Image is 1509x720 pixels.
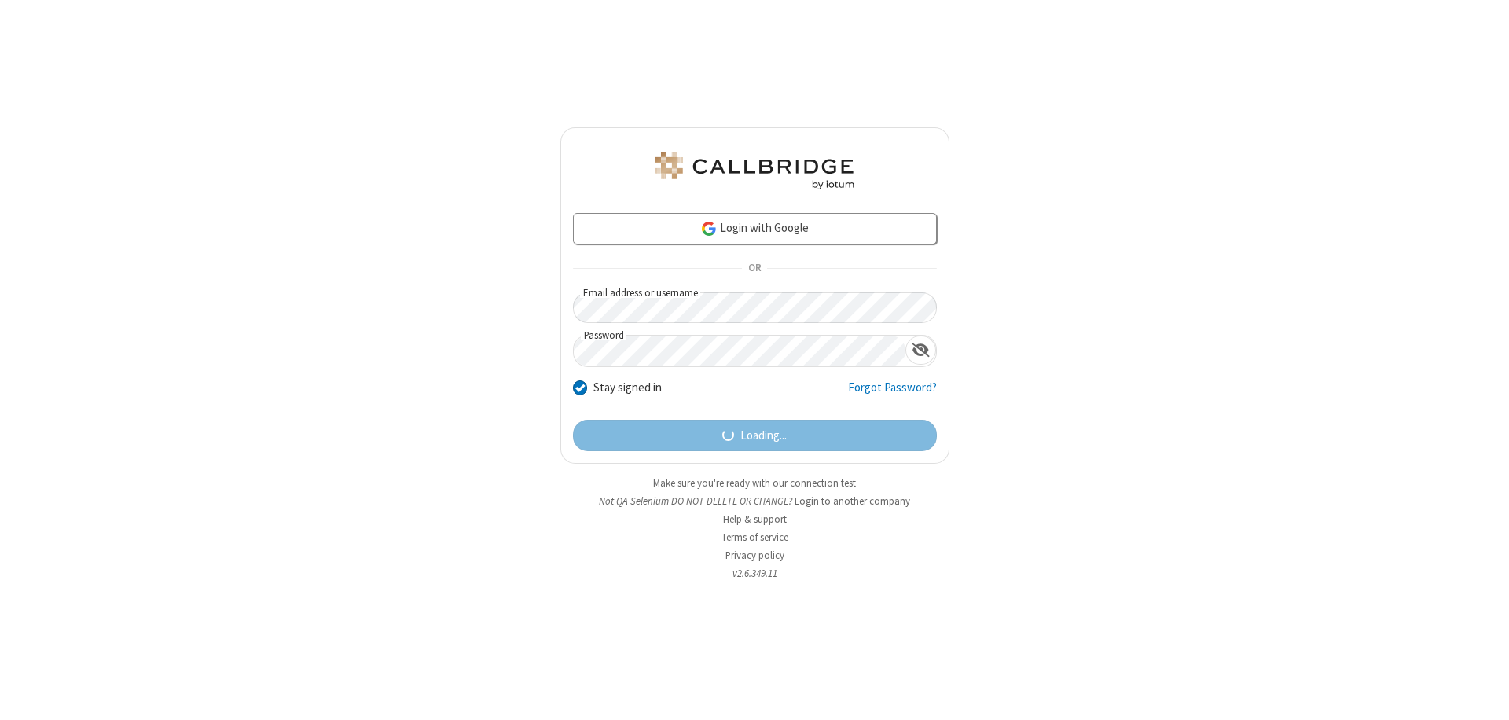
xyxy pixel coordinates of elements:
a: Privacy policy [725,549,784,562]
img: QA Selenium DO NOT DELETE OR CHANGE [652,152,857,189]
input: Password [574,336,905,366]
a: Make sure you're ready with our connection test [653,476,856,490]
div: Show password [905,336,936,365]
input: Email address or username [573,292,937,323]
label: Stay signed in [593,379,662,397]
a: Login with Google [573,213,937,244]
button: Loading... [573,420,937,451]
img: google-icon.png [700,220,718,237]
a: Terms of service [721,531,788,544]
span: OR [742,258,767,280]
a: Forgot Password? [848,379,937,409]
span: Loading... [740,427,787,445]
button: Login to another company [795,494,910,509]
li: v2.6.349.11 [560,566,949,581]
li: Not QA Selenium DO NOT DELETE OR CHANGE? [560,494,949,509]
a: Help & support [723,512,787,526]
